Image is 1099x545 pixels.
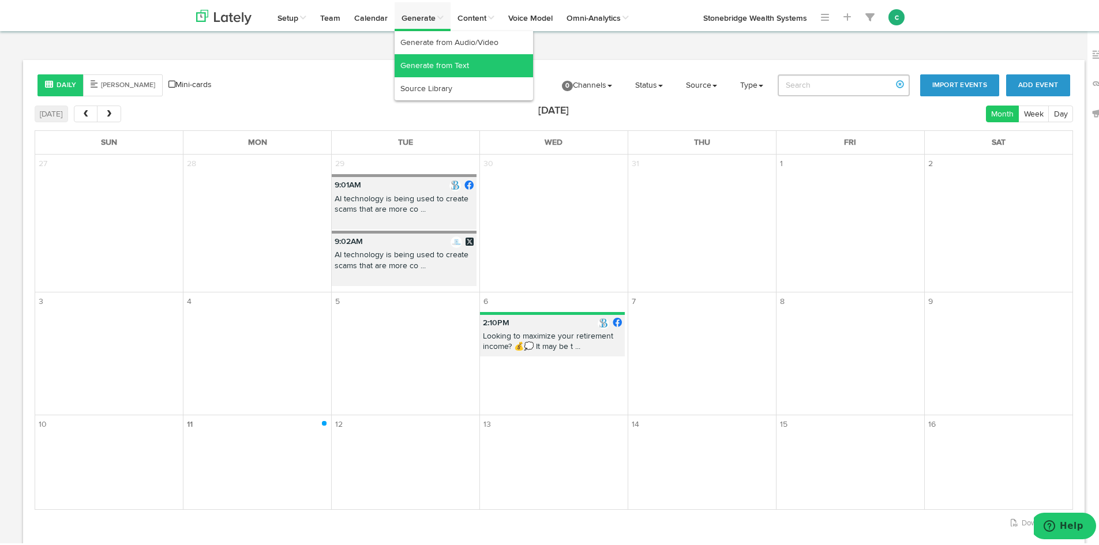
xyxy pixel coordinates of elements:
[480,329,625,354] p: Looking to maximize your retirement income? 💰💭 It may be t ...
[925,290,936,309] span: 9
[925,152,936,171] span: 2
[183,290,195,309] span: 4
[992,136,1006,144] span: Sat
[562,78,573,89] span: 0
[395,75,533,98] a: Source Library
[35,103,68,120] button: [DATE]
[37,72,84,94] button: Daily
[37,72,163,94] div: Style
[35,413,50,431] span: 10
[628,413,643,431] span: 14
[74,103,97,120] button: prev
[335,235,363,243] b: 9:02AM
[480,152,497,171] span: 30
[395,52,533,75] a: Generate from Text
[449,178,461,189] img: picture
[395,29,533,52] a: Generate from Audio/Video
[677,69,726,97] a: Source
[332,191,477,217] p: AI technology is being used to create scams that are more co ...
[1011,517,1070,525] a: Download PDF
[628,290,639,309] span: 7
[888,7,905,23] button: c
[778,72,910,94] input: Search
[480,413,494,431] span: 13
[332,413,346,431] span: 12
[183,413,196,431] span: 11
[920,72,999,94] button: Import Events
[248,136,267,144] span: Mon
[35,152,51,171] span: 27
[844,136,856,144] span: Fri
[545,136,562,144] span: Wed
[777,152,786,171] span: 1
[777,413,791,431] span: 15
[628,152,643,171] span: 31
[332,247,477,273] p: AI technology is being used to create scams that are more co ...
[925,413,939,431] span: 16
[553,69,621,97] a: 0Channels
[538,103,569,115] h2: [DATE]
[1018,103,1049,120] button: Week
[398,136,413,144] span: Tue
[986,103,1019,120] button: Month
[1048,103,1073,120] button: Day
[83,72,163,94] button: [PERSON_NAME]
[196,7,252,22] img: logo_lately_bg_light.svg
[35,290,47,309] span: 3
[483,317,509,325] b: 2:10PM
[168,77,212,88] a: Mini-cards
[1006,72,1070,94] button: Add Event
[598,315,609,327] img: picture
[732,69,772,97] a: Type
[451,234,462,246] img: WkcoWMxi_normal.jpg
[97,103,121,120] button: next
[1034,510,1096,539] iframe: Opens a widget where you can find more information
[332,290,343,309] span: 5
[183,152,200,171] span: 28
[101,136,117,144] span: Sun
[335,179,361,187] b: 9:01AM
[332,152,348,171] span: 29
[777,290,788,309] span: 8
[480,290,492,309] span: 6
[627,69,672,97] a: Status
[694,136,710,144] span: Thu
